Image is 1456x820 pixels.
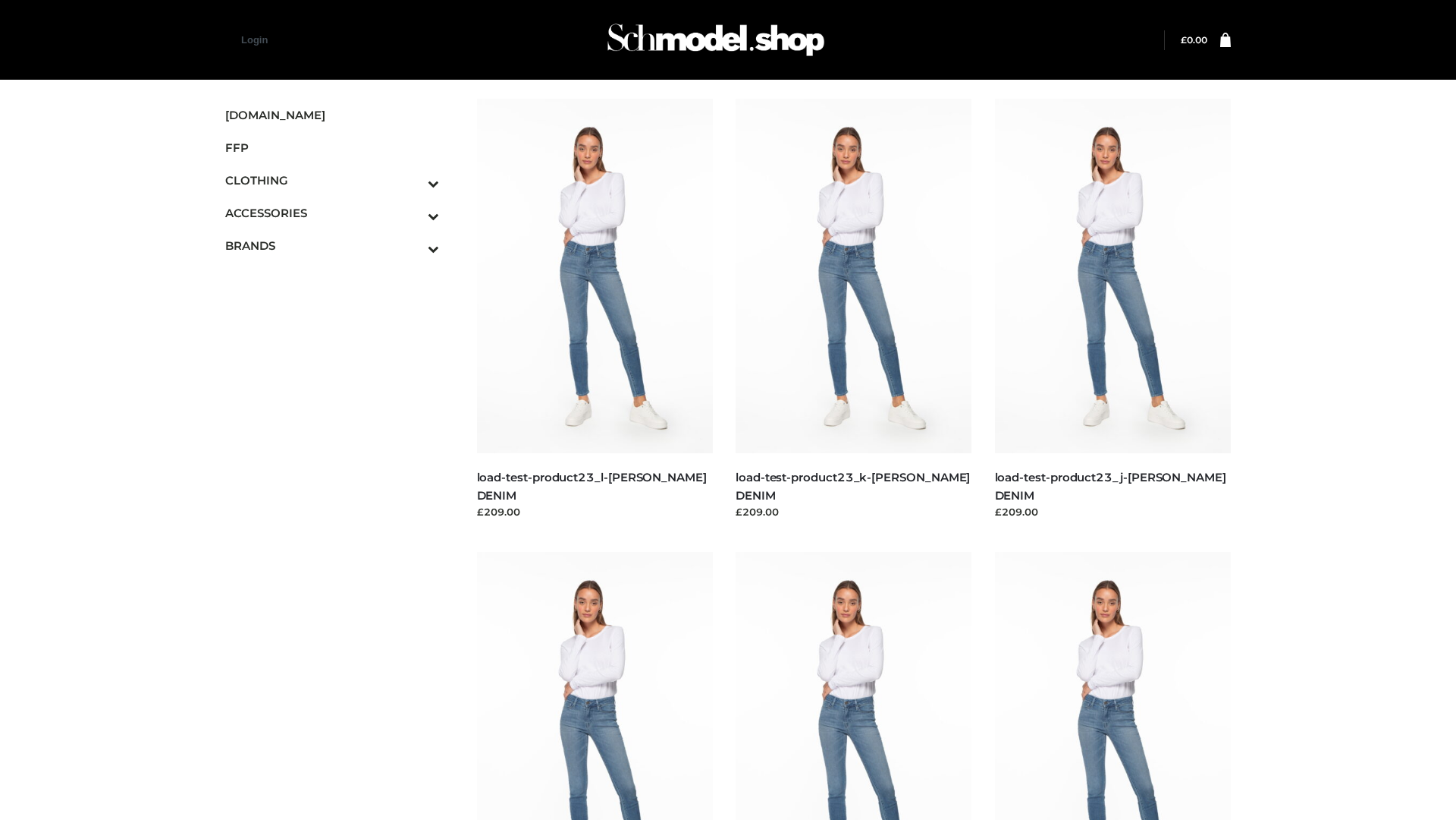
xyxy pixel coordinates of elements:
button: Toggle Submenu [386,197,439,229]
span: ACCESSORIES [225,204,439,222]
span: BRANDS [225,237,439,254]
a: FFP [225,131,439,164]
button: Toggle Submenu [386,164,439,197]
a: CLOTHINGToggle Submenu [225,164,439,197]
a: Login [241,34,268,46]
span: £ [1181,34,1187,46]
div: £209.00 [477,504,714,519]
a: load-test-product23_k-[PERSON_NAME] DENIM [736,470,970,502]
img: Schmodel Admin 964 [602,10,830,70]
span: [DOMAIN_NAME] [225,106,439,124]
a: BRANDSToggle Submenu [225,229,439,262]
span: FFP [225,139,439,156]
a: [DOMAIN_NAME] [225,99,439,131]
bdi: 0.00 [1181,34,1207,46]
a: load-test-product23_j-[PERSON_NAME] DENIM [995,470,1226,502]
span: CLOTHING [225,172,439,189]
a: £0.00 [1181,34,1207,46]
div: £209.00 [736,504,972,519]
button: Toggle Submenu [386,229,439,262]
a: ACCESSORIESToggle Submenu [225,197,439,229]
a: load-test-product23_l-[PERSON_NAME] DENIM [477,470,707,502]
div: £209.00 [995,504,1232,519]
